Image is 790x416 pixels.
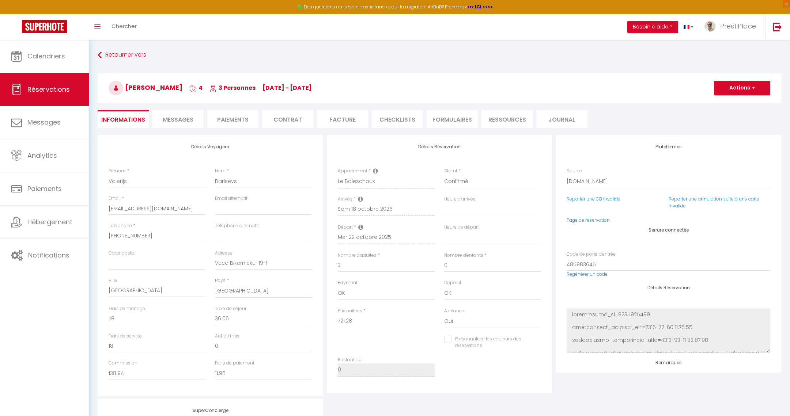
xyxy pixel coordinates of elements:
[106,14,142,40] a: Chercher
[567,228,770,233] h4: Serrure connectée
[338,168,367,175] label: Appartement
[215,195,247,202] label: Email alternatif
[215,277,226,284] label: Pays
[262,84,312,92] span: [DATE] - [DATE]
[444,224,479,231] label: Heure de départ
[189,84,203,92] span: 4
[27,51,65,61] span: Calendriers
[109,360,137,367] label: Commission
[567,271,608,277] a: Regénérer un code
[215,333,239,340] label: Autres frais
[714,81,770,95] button: Actions
[215,250,233,257] label: Adresse
[28,251,69,260] span: Notifications
[27,217,72,226] span: Hébergement
[627,21,678,33] button: Besoin d'aide ?
[567,196,620,202] a: Reporter une CB invalide
[109,277,117,284] label: Ville
[163,115,193,124] span: Messages
[109,168,126,175] label: Prénom
[111,22,137,30] span: Chercher
[27,151,57,160] span: Analytics
[27,118,61,127] span: Messages
[109,250,136,257] label: Code postal
[444,279,461,286] label: Deposit
[567,144,770,149] h4: Plateformes
[704,21,715,32] img: ...
[467,4,493,10] a: >>> ICI <<<<
[444,308,466,314] label: A relancer
[109,83,182,92] span: [PERSON_NAME]
[22,20,67,33] img: Super Booking
[444,252,483,259] label: Nombre d'enfants
[109,333,142,340] label: Frais de service
[98,110,149,128] li: Informations
[27,85,70,94] span: Réservations
[338,308,362,314] label: Prix nuitées
[109,195,121,202] label: Email
[215,360,254,367] label: Frais de paiement
[215,168,226,175] label: Nom
[338,356,362,363] label: Restant dû
[699,14,765,40] a: ... PrestiPlace
[669,196,759,209] a: Reporter une annulation suite à une carte invalide
[317,110,368,128] li: Facture
[338,224,353,231] label: Départ
[720,22,756,31] span: PrestiPlace
[427,110,478,128] li: FORMULAIRES
[209,84,256,92] span: 3 Personnes
[567,217,610,223] a: Page de réservation
[338,279,358,286] label: Payment
[338,144,541,149] h4: Détails Réservation
[215,222,259,229] label: Téléphone alternatif
[109,408,312,413] h4: SuperConcierge
[215,305,246,312] label: Taxe de séjour
[773,22,782,31] img: logout
[207,110,258,128] li: Paiements
[338,252,377,259] label: Nombre d'adultes
[444,196,476,203] label: Heure d'arrivée
[481,110,533,128] li: Ressources
[567,168,582,175] label: Source
[98,49,781,62] a: Retourner vers
[262,110,313,128] li: Contrat
[338,196,352,203] label: Arrivée
[567,360,770,365] h4: Remarques
[536,110,587,128] li: Journal
[109,144,312,149] h4: Détails Voyageur
[109,222,132,229] label: Téléphone
[567,285,770,290] h4: Détails Réservation
[372,110,423,128] li: CHECKLISTS
[567,251,616,258] label: Code de porte d'entrée
[27,184,62,193] span: Paiements
[109,305,145,312] label: Frais de ménage
[444,168,457,175] label: Statut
